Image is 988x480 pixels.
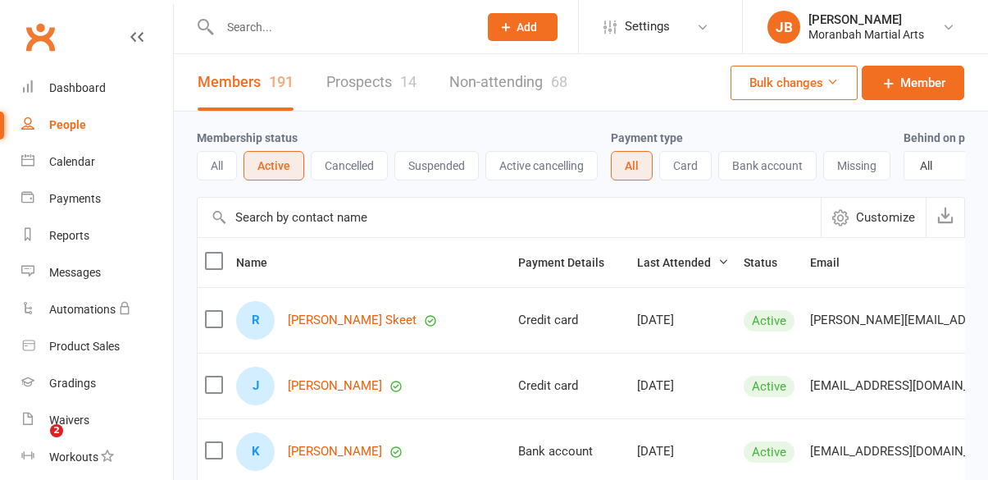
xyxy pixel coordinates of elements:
[744,310,794,331] div: Active
[518,313,622,327] div: Credit card
[744,441,794,463] div: Active
[269,73,294,90] div: 191
[810,256,858,269] span: Email
[20,16,61,57] a: Clubworx
[21,144,173,181] a: Calendar
[637,256,729,269] span: Last Attended
[311,151,388,181] button: Cancelled
[625,8,670,45] span: Settings
[49,155,95,168] div: Calendar
[517,21,537,34] span: Add
[49,450,98,464] div: Workouts
[637,253,729,272] button: Last Attended
[288,313,417,327] a: [PERSON_NAME] Skeet
[637,379,729,393] div: [DATE]
[21,328,173,365] a: Product Sales
[198,198,821,237] input: Search by contact name
[16,424,56,464] iframe: Intercom live chat
[197,131,298,144] label: Membership status
[637,313,729,327] div: [DATE]
[49,414,89,427] div: Waivers
[449,54,567,111] a: Non-attending68
[21,107,173,144] a: People
[821,198,926,237] button: Customize
[808,12,924,27] div: [PERSON_NAME]
[518,253,622,272] button: Payment Details
[49,81,106,94] div: Dashboard
[49,229,89,242] div: Reports
[236,253,285,272] button: Name
[862,66,964,100] a: Member
[50,424,63,437] span: 2
[49,340,120,353] div: Product Sales
[808,27,924,42] div: Moranbah Martial Arts
[488,13,558,41] button: Add
[197,151,237,181] button: All
[731,66,858,100] button: Bulk changes
[718,151,817,181] button: Bank account
[21,402,173,439] a: Waivers
[288,445,382,459] a: [PERSON_NAME]
[518,445,622,459] div: Bank account
[21,70,173,107] a: Dashboard
[767,11,800,43] div: JB
[394,151,479,181] button: Suspended
[744,253,795,272] button: Status
[637,445,729,459] div: [DATE]
[611,151,653,181] button: All
[551,73,567,90] div: 68
[244,151,304,181] button: Active
[236,432,275,471] div: Krystie
[21,291,173,328] a: Automations
[21,181,173,217] a: Payments
[49,266,101,279] div: Messages
[236,256,285,269] span: Name
[236,367,275,405] div: Jada
[900,73,945,93] span: Member
[744,376,794,397] div: Active
[49,377,96,390] div: Gradings
[744,256,795,269] span: Status
[659,151,712,181] button: Card
[326,54,417,111] a: Prospects14
[21,217,173,254] a: Reports
[856,208,915,227] span: Customize
[823,151,890,181] button: Missing
[485,151,598,181] button: Active cancelling
[518,379,622,393] div: Credit card
[21,254,173,291] a: Messages
[215,16,467,39] input: Search...
[49,303,116,316] div: Automations
[21,439,173,476] a: Workouts
[400,73,417,90] div: 14
[288,379,382,393] a: [PERSON_NAME]
[21,365,173,402] a: Gradings
[611,131,683,144] label: Payment type
[236,301,275,340] div: Royden
[49,192,101,205] div: Payments
[810,253,858,272] button: Email
[518,256,622,269] span: Payment Details
[49,118,86,131] div: People
[198,54,294,111] a: Members191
